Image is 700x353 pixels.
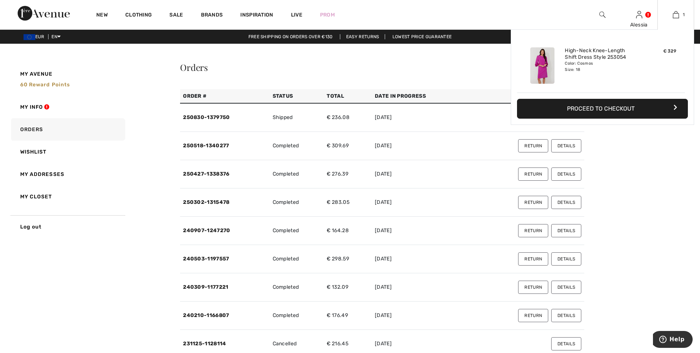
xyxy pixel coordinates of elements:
[372,217,468,245] td: [DATE]
[551,196,581,209] button: Details
[10,96,125,118] a: My Info
[183,256,229,262] a: 240503-1197557
[324,217,372,245] td: € 164.28
[270,89,324,103] th: Status
[20,82,70,88] span: 60 Reward points
[518,168,548,181] button: Return
[270,160,324,188] td: Completed
[270,217,324,245] td: Completed
[663,48,676,54] span: € 329
[372,132,468,160] td: [DATE]
[636,11,642,18] a: Sign In
[180,63,584,72] div: Orders
[518,224,548,237] button: Return
[324,302,372,330] td: € 176.49
[320,11,335,19] a: Prom
[10,118,125,141] a: Orders
[10,185,125,208] a: My Closet
[10,163,125,185] a: My Addresses
[324,103,372,132] td: € 236.08
[621,21,657,29] div: Alessia
[518,309,548,322] button: Return
[372,89,468,103] th: Date in Progress
[240,12,273,19] span: Inspiration
[518,252,548,266] button: Return
[183,227,230,234] a: 240907-1247270
[270,302,324,330] td: Completed
[183,171,229,177] a: 250427-1338376
[270,188,324,217] td: Completed
[636,10,642,19] img: My Info
[169,12,183,19] a: Sale
[518,281,548,294] button: Return
[270,132,324,160] td: Completed
[653,331,693,349] iframe: Opens a widget where you can find more information
[673,10,679,19] img: My Bag
[24,34,35,40] img: Euro
[183,312,229,318] a: 240210-1166807
[551,252,581,266] button: Details
[324,132,372,160] td: € 309.69
[565,47,637,61] a: High-Neck Knee-Length Shift Dress Style 253054
[324,160,372,188] td: € 276.39
[270,273,324,302] td: Completed
[24,34,47,39] span: EUR
[372,103,468,132] td: [DATE]
[270,245,324,273] td: Completed
[551,337,581,350] button: Details
[599,10,606,19] img: search the website
[324,273,372,302] td: € 132.09
[551,224,581,237] button: Details
[372,245,468,273] td: [DATE]
[183,341,226,347] a: 231125-1128114
[183,284,228,290] a: 240309-1177221
[551,309,581,322] button: Details
[291,11,302,19] a: Live
[551,168,581,181] button: Details
[201,12,223,19] a: Brands
[518,196,548,209] button: Return
[180,89,269,103] th: Order #
[183,114,230,120] a: 250830-1379750
[340,34,385,39] a: Easy Returns
[183,143,229,149] a: 250518-1340277
[10,141,125,163] a: Wishlist
[658,10,694,19] a: 1
[324,188,372,217] td: € 283.05
[372,302,468,330] td: [DATE]
[10,215,125,238] a: Log out
[372,160,468,188] td: [DATE]
[324,89,372,103] th: Total
[270,103,324,132] td: Shipped
[243,34,339,39] a: Free shipping on orders over €130
[20,70,53,78] span: My Avenue
[387,34,458,39] a: Lowest Price Guarantee
[683,11,685,18] span: 1
[18,6,70,21] img: 1ère Avenue
[517,99,688,119] button: Proceed to Checkout
[372,273,468,302] td: [DATE]
[372,188,468,217] td: [DATE]
[125,12,152,19] a: Clothing
[530,47,554,84] img: High-Neck Knee-Length Shift Dress Style 253054
[324,245,372,273] td: € 298.59
[551,281,581,294] button: Details
[51,34,61,39] span: EN
[183,199,229,205] a: 250302-1315478
[565,61,637,72] div: Color: Cosmos Size: 18
[96,12,108,19] a: New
